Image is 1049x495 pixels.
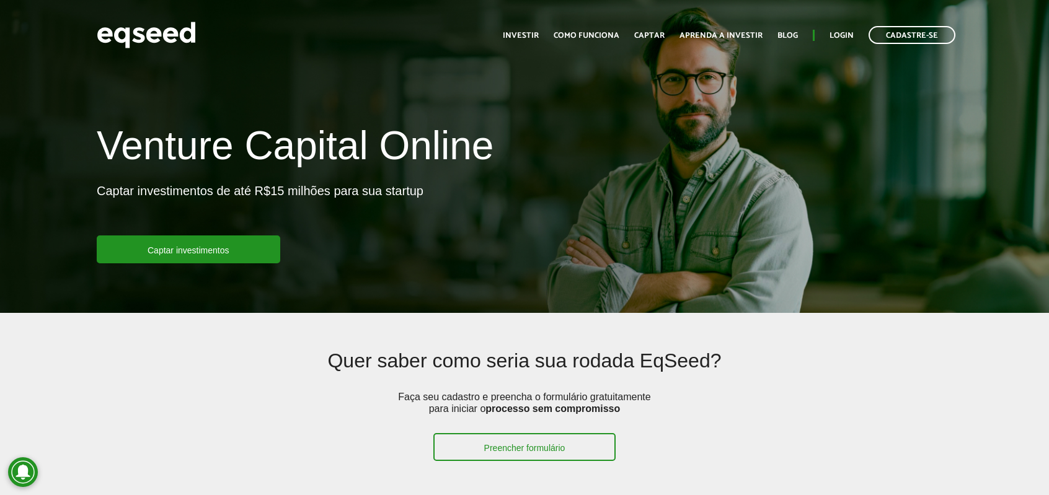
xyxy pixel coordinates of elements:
a: Preencher formulário [433,433,616,461]
a: Login [830,32,854,40]
a: Blog [777,32,798,40]
p: Captar investimentos de até R$15 milhões para sua startup [97,183,423,235]
a: Investir [503,32,539,40]
a: Captar [634,32,665,40]
a: Captar investimentos [97,235,280,263]
p: Faça seu cadastro e preencha o formulário gratuitamente para iniciar o [394,391,655,433]
img: EqSeed [97,19,196,51]
a: Aprenda a investir [679,32,763,40]
a: Cadastre-se [869,26,955,44]
h2: Quer saber como seria sua rodada EqSeed? [184,350,865,390]
strong: processo sem compromisso [485,403,620,414]
h1: Venture Capital Online [97,124,494,173]
a: Como funciona [554,32,619,40]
